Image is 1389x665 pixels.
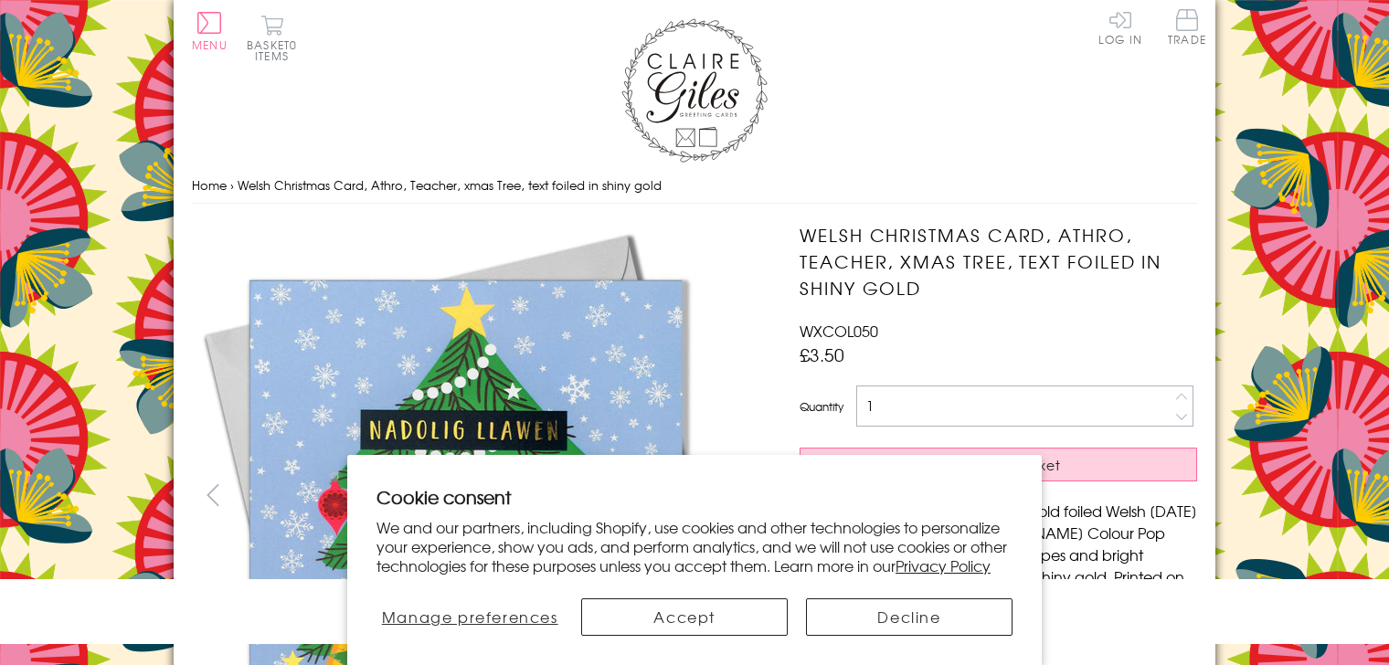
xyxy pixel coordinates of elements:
span: Welsh Christmas Card, Athro, Teacher, xmas Tree, text foiled in shiny gold [238,176,662,194]
button: Manage preferences [376,598,563,636]
span: £3.50 [800,342,844,367]
button: Add to Basket [800,448,1197,481]
button: Decline [806,598,1013,636]
nav: breadcrumbs [192,167,1197,205]
button: Accept [581,598,788,636]
h1: Welsh Christmas Card, Athro, Teacher, xmas Tree, text foiled in shiny gold [800,222,1197,301]
span: › [230,176,234,194]
span: WXCOL050 [800,320,878,342]
button: Menu [192,12,228,50]
a: Home [192,176,227,194]
a: Privacy Policy [896,554,991,576]
label: Quantity [800,398,843,415]
button: Basket0 items [247,15,297,61]
button: prev [192,474,233,515]
a: Log In [1098,9,1142,45]
span: Trade [1168,9,1206,45]
h2: Cookie consent [376,484,1013,510]
a: Trade [1168,9,1206,48]
span: 0 items [255,37,297,64]
p: We and our partners, including Shopify, use cookies and other technologies to personalize your ex... [376,518,1013,575]
img: Claire Giles Greetings Cards [621,18,768,163]
span: Menu [192,37,228,53]
span: Manage preferences [382,606,558,628]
